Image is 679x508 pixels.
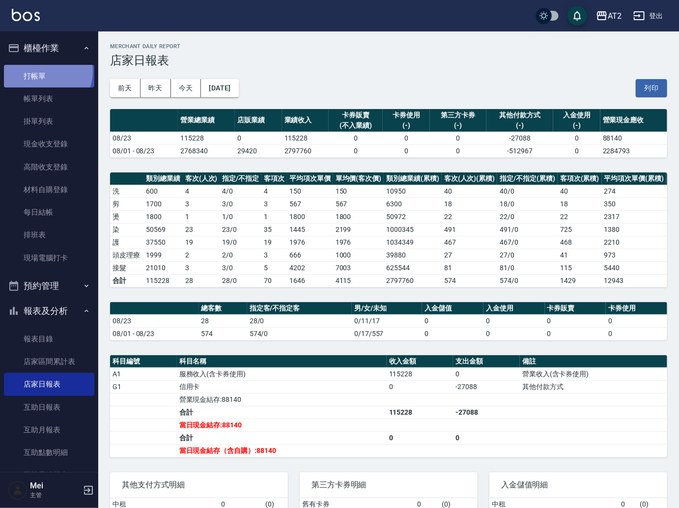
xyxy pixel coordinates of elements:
td: 2317 [602,210,667,223]
th: 營業現金應收 [600,109,667,132]
td: 3 / 0 [220,198,261,210]
td: 合計 [110,274,143,287]
td: 護 [110,236,143,249]
td: 1380 [602,223,667,236]
td: 150 [333,185,384,198]
td: 4115 [333,274,384,287]
a: 高階收支登錄 [4,156,94,178]
th: 入金使用 [483,302,545,315]
td: 574 [199,327,247,340]
td: 567 [287,198,333,210]
th: 客項次(累積) [558,172,602,185]
td: 150 [287,185,333,198]
td: 6300 [384,198,442,210]
td: -512967 [486,144,553,157]
td: 35 [261,223,287,236]
td: 接髮 [110,261,143,274]
td: 0 [387,431,453,444]
div: (-) [489,120,551,131]
span: 其他支付方式明細 [122,480,276,490]
td: 1646 [287,274,333,287]
td: 115228 [387,406,453,419]
td: 1800 [333,210,384,223]
td: 2284793 [600,144,667,157]
a: 材料自購登錄 [4,178,94,201]
table: a dense table [110,355,667,457]
td: 2210 [602,236,667,249]
button: 今天 [171,79,201,97]
td: 19 [261,236,287,249]
th: 類別總業績(累積) [384,172,442,185]
td: 18 [442,198,498,210]
p: 主管 [30,491,80,500]
div: 其他付款方式 [489,110,551,120]
td: 1429 [558,274,602,287]
td: 50972 [384,210,442,223]
td: 37550 [143,236,183,249]
th: 指定/不指定 [220,172,261,185]
td: 1034349 [384,236,442,249]
td: 3 / 0 [220,261,261,274]
a: 每日結帳 [4,201,94,224]
div: 卡券使用 [385,110,427,120]
th: 男/女/未知 [352,302,422,315]
button: 列印 [636,79,667,97]
td: A1 [110,367,177,380]
td: 666 [287,249,333,261]
td: 29420 [235,144,282,157]
td: 08/23 [110,314,199,327]
td: 574/0 [497,274,558,287]
th: 業績收入 [282,109,329,132]
th: 平均項次單價(累積) [602,172,667,185]
td: 0 [329,132,383,144]
td: 0 [387,380,453,393]
td: 0 [553,144,600,157]
td: 0 [422,314,483,327]
div: (-) [556,120,598,131]
td: 18 [558,198,602,210]
td: 467 [442,236,498,249]
td: 0 [453,367,520,380]
td: 41 [558,249,602,261]
td: 10950 [384,185,442,198]
td: 40 [442,185,498,198]
td: 0 [383,144,430,157]
td: 19 [183,236,220,249]
td: 567 [333,198,384,210]
td: 0 [553,132,600,144]
td: 70 [261,274,287,287]
td: 81 / 0 [497,261,558,274]
th: 營業總業績 [178,109,235,132]
td: 0 [235,132,282,144]
td: 2 [183,249,220,261]
td: 28/0 [220,274,261,287]
td: 0 [430,132,487,144]
a: 互助月報表 [4,419,94,441]
td: 22 [442,210,498,223]
a: 報表目錄 [4,328,94,350]
td: 4 [183,185,220,198]
td: 當日現金結存（含自購）:88140 [177,444,387,457]
h2: Merchant Daily Report [110,43,667,50]
table: a dense table [110,109,667,158]
td: 600 [143,185,183,198]
td: 2 / 0 [220,249,261,261]
th: 備註 [520,355,667,368]
a: 現金收支登錄 [4,133,94,155]
td: 3 [261,198,287,210]
td: 491 [442,223,498,236]
button: 預約管理 [4,273,94,299]
td: 22 [558,210,602,223]
td: 274 [602,185,667,198]
span: 入金儲值明細 [501,480,655,490]
th: 指定/不指定(累積) [497,172,558,185]
img: Person [8,480,28,500]
img: Logo [12,9,40,21]
td: 1 / 0 [220,210,261,223]
th: 卡券使用 [606,302,667,315]
td: 27 / 0 [497,249,558,261]
td: 21010 [143,261,183,274]
td: 115228 [387,367,453,380]
td: 0 [483,314,545,327]
th: 入金儲值 [422,302,483,315]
